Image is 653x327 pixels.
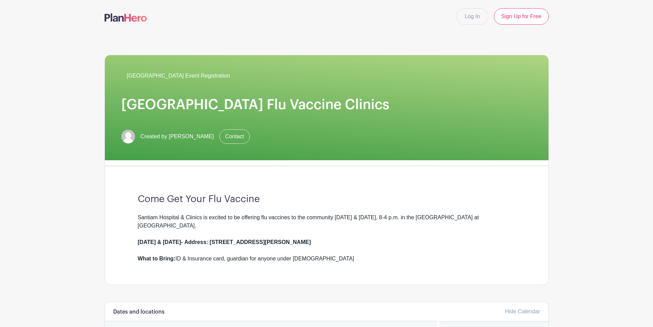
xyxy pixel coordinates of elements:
[494,8,548,25] a: Sign Up for Free
[121,130,135,143] img: default-ce2991bfa6775e67f084385cd625a349d9dcbb7a52a09fb2fda1e96e2d18dcdb.png
[138,239,311,261] strong: Address: [STREET_ADDRESS][PERSON_NAME] What to Bring:
[121,96,532,113] h1: [GEOGRAPHIC_DATA] Flu Vaccine Clinics
[138,194,516,205] h3: Come Get Your Flu Vaccine
[105,13,147,22] img: logo-507f7623f17ff9eddc593b1ce0a138ce2505c220e1c5a4e2b4648c50719b7d32.svg
[127,72,230,80] span: [GEOGRAPHIC_DATA] Event Registration
[219,129,250,144] a: Contact
[505,308,540,314] a: Hide Calendar
[141,132,214,141] span: Created by [PERSON_NAME]
[138,239,183,245] strong: [DATE] & [DATE]-
[456,8,488,25] a: Log In
[113,309,165,315] h6: Dates and locations
[138,213,516,263] div: Santiam Hospital & Clinics is excited to be offering flu vaccines to the community [DATE] & [DATE...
